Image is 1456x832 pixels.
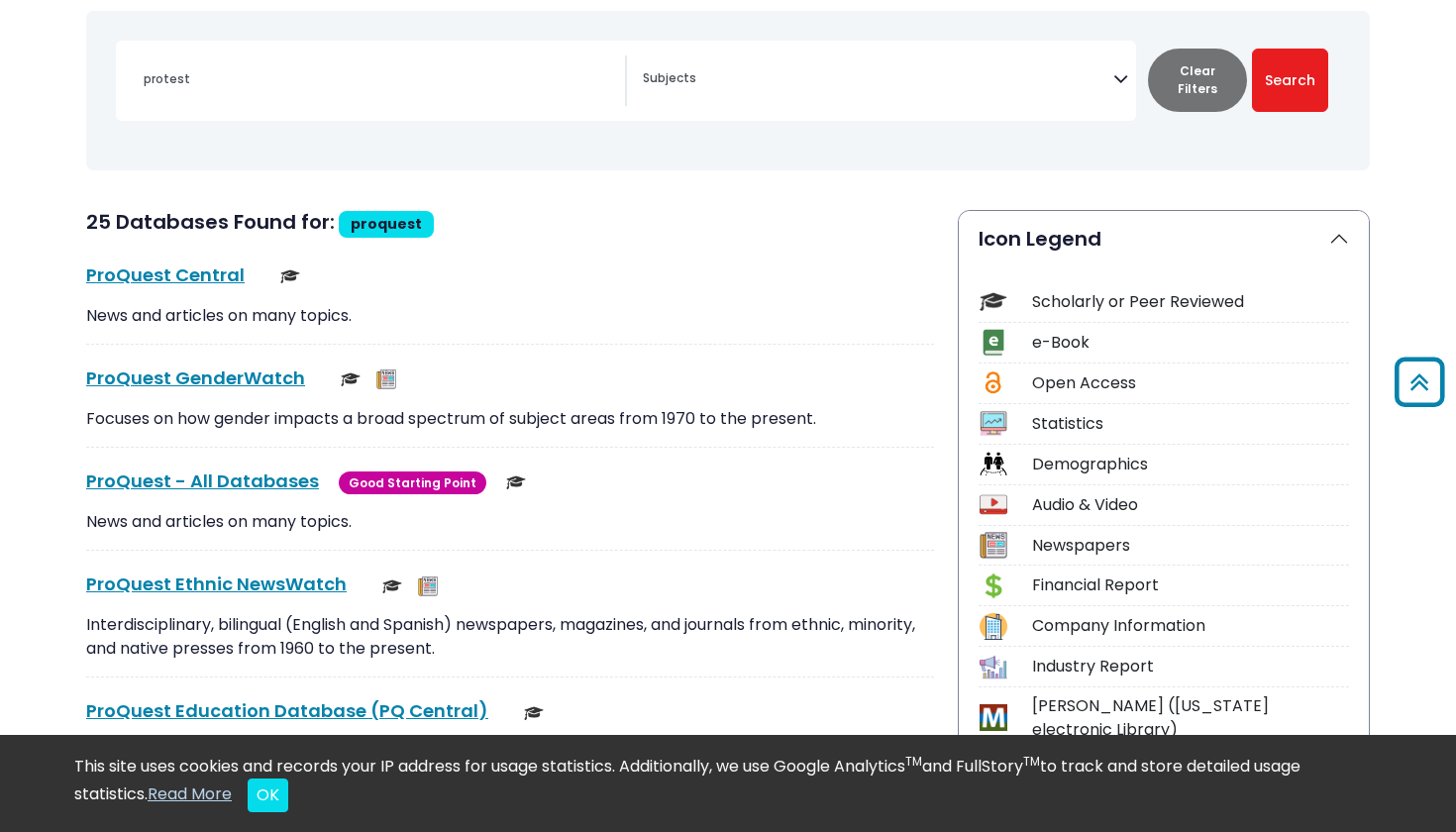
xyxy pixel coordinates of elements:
sup: TM [905,753,922,770]
div: Industry Report [1032,655,1349,678]
p: News and articles on many topics. [86,304,934,328]
div: [PERSON_NAME] ([US_STATE] electronic Library) [1032,694,1349,742]
img: Icon Statistics [980,410,1006,437]
div: Scholarly or Peer Reviewed [1032,290,1349,314]
button: Clear Filters [1148,49,1247,112]
img: Icon MeL (Michigan electronic Library) [980,704,1006,731]
img: Newspapers [376,369,396,389]
button: Submit for Search Results [1252,49,1328,112]
button: Icon Legend [959,211,1369,266]
div: Statistics [1032,412,1349,436]
img: Newspapers [418,576,438,596]
div: Audio & Video [1032,493,1349,517]
a: ProQuest Ethnic NewsWatch [86,572,347,596]
img: Icon Audio & Video [980,491,1006,518]
img: Icon Scholarly or Peer Reviewed [980,288,1006,315]
a: ProQuest GenderWatch [86,365,305,390]
a: ProQuest Central [86,262,245,287]
a: ProQuest - All Databases [86,468,319,493]
div: e-Book [1032,331,1349,355]
nav: Search filters [86,11,1370,170]
img: Icon Financial Report [980,572,1006,599]
button: Close [248,779,288,812]
sup: TM [1023,753,1040,770]
div: Open Access [1032,371,1349,395]
img: Scholarly or Peer Reviewed [382,576,402,596]
div: Newspapers [1032,534,1349,558]
span: Good Starting Point [339,471,486,494]
textarea: Search [643,72,1113,88]
a: ProQuest Education Database (PQ Central) [86,698,488,723]
input: Search database by title or keyword [132,64,625,93]
p: News and articles on many topics. [86,510,934,534]
div: Demographics [1032,453,1349,476]
div: Financial Report [1032,573,1349,597]
img: Scholarly or Peer Reviewed [506,472,526,492]
div: Company Information [1032,614,1349,638]
a: Back to Top [1388,366,1451,399]
span: 25 Databases Found for: [86,208,335,236]
img: Scholarly or Peer Reviewed [280,266,300,286]
img: Icon Industry Report [980,654,1006,680]
img: Icon Open Access [981,369,1005,396]
img: Icon e-Book [980,329,1006,356]
img: Scholarly or Peer Reviewed [341,369,361,389]
div: This site uses cookies and records your IP address for usage statistics. Additionally, we use Goo... [74,755,1382,812]
img: Icon Company Information [980,613,1006,640]
a: Read More [148,782,232,805]
img: Icon Newspapers [980,532,1006,559]
p: Interdisciplinary, bilingual (English and Spanish) newspapers, magazines, and journals from ethni... [86,613,934,661]
img: Icon Demographics [980,451,1006,477]
p: Focuses on how gender impacts a broad spectrum of subject areas from 1970 to the present. [86,407,934,431]
img: Scholarly or Peer Reviewed [524,703,544,723]
span: proquest [351,214,422,234]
